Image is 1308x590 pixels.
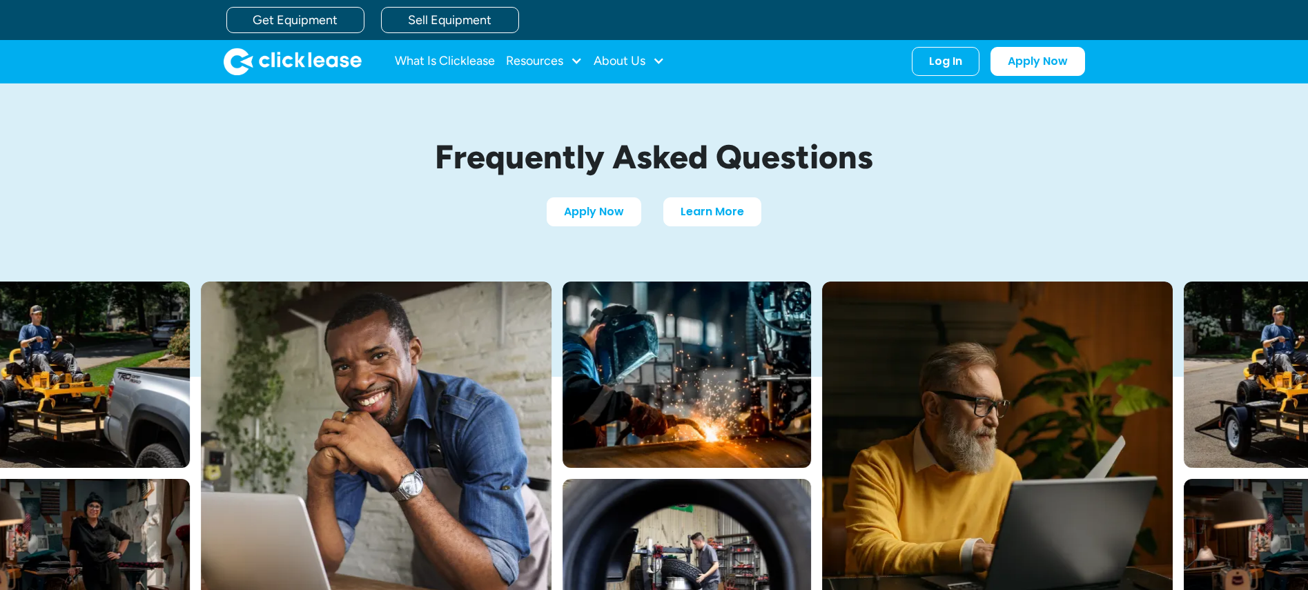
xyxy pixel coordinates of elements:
[224,48,362,75] a: home
[663,197,761,226] a: Learn More
[395,48,495,75] a: What Is Clicklease
[224,48,362,75] img: Clicklease logo
[330,139,979,175] h1: Frequently Asked Questions
[990,47,1085,76] a: Apply Now
[929,55,962,68] div: Log In
[226,7,364,33] a: Get Equipment
[594,48,665,75] div: About Us
[506,48,583,75] div: Resources
[563,282,811,468] img: A welder in a large mask working on a large pipe
[381,7,519,33] a: Sell Equipment
[547,197,641,226] a: Apply Now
